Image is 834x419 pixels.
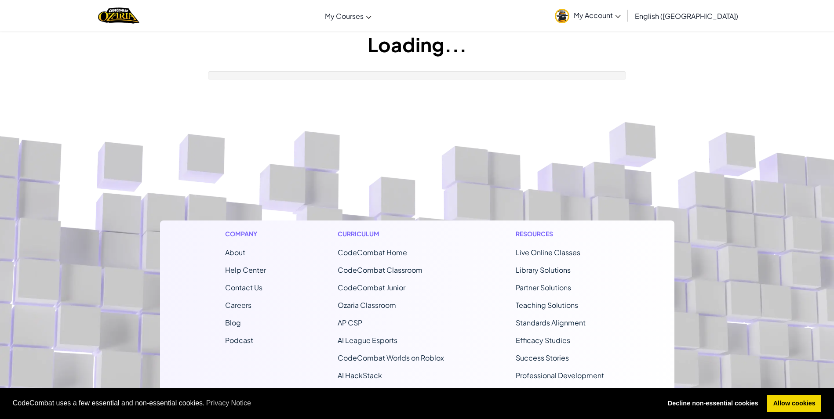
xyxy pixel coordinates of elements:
a: Live Online Classes [516,248,580,257]
a: Efficacy Studies [516,336,570,345]
a: About [225,248,245,257]
a: deny cookies [662,395,764,412]
a: Help Center [225,265,266,275]
a: English ([GEOGRAPHIC_DATA]) [630,4,743,28]
a: Careers [225,300,251,310]
a: Library Solutions [516,265,571,275]
a: allow cookies [767,395,821,412]
span: Contact Us [225,283,262,292]
h1: Curriculum [338,229,444,238]
span: English ([GEOGRAPHIC_DATA]) [635,11,738,21]
img: Home [98,7,139,25]
span: My Account [574,11,621,20]
a: Partner Solutions [516,283,571,292]
a: CodeCombat Classroom [338,265,422,275]
span: CodeCombat Home [338,248,407,257]
a: Podcast [225,336,253,345]
a: CodeCombat Worlds on Roblox [338,353,444,362]
a: AI HackStack [338,371,382,380]
a: Ozaria by CodeCombat logo [98,7,139,25]
a: Ozaria Classroom [338,300,396,310]
a: Teaching Solutions [516,300,578,310]
a: Success Stories [516,353,569,362]
a: CodeCombat Junior [338,283,405,292]
span: CodeCombat uses a few essential and non-essential cookies. [13,397,655,410]
a: AI League Esports [338,336,397,345]
h1: Resources [516,229,609,238]
a: Professional Development [516,371,604,380]
span: My Courses [325,11,364,21]
h1: Company [225,229,266,238]
a: learn more about cookies [205,397,253,410]
a: Standards Alignment [516,318,586,327]
a: My Account [550,2,625,29]
img: avatar [555,9,569,23]
a: Blog [225,318,241,327]
a: My Courses [320,4,376,28]
a: AP CSP [338,318,362,327]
